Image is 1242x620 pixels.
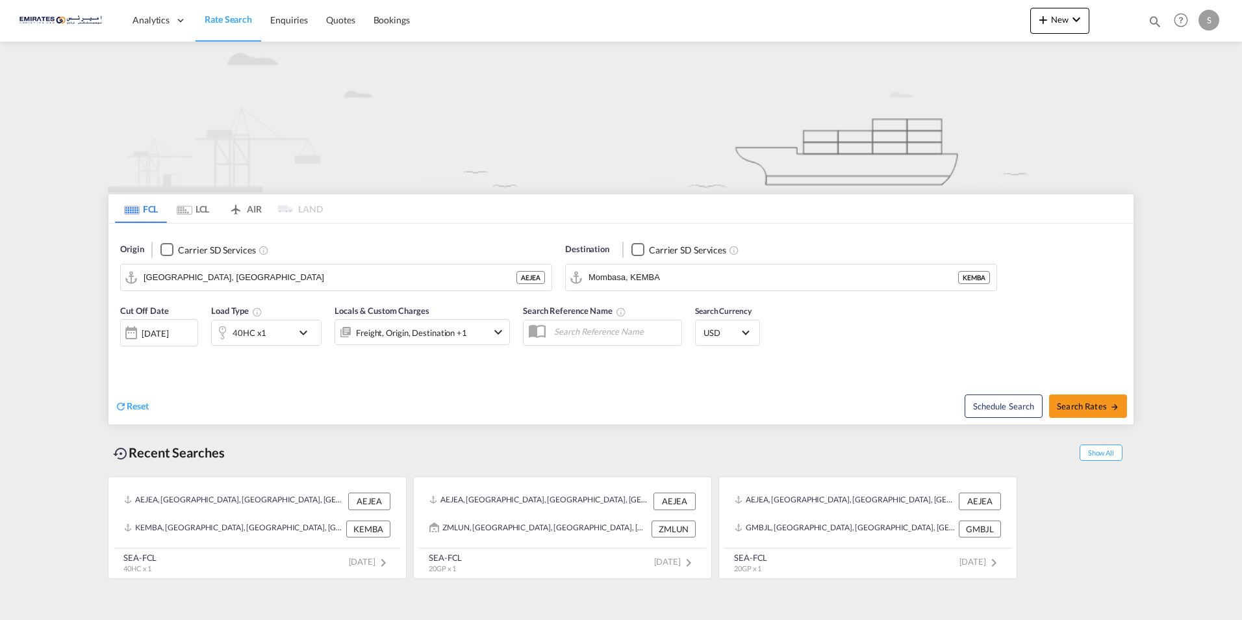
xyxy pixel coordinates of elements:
[652,521,696,537] div: ZMLUN
[734,564,761,573] span: 20GP x 1
[160,243,255,257] md-checkbox: Checkbox No Ink
[124,493,345,510] div: AEJEA, Jebel Ali, United Arab Emirates, Middle East, Middle East
[616,307,626,317] md-icon: Your search will be saved by the below given name
[178,244,255,257] div: Carrier SD Services
[211,305,262,316] span: Load Type
[1198,10,1219,31] div: S
[1057,401,1119,411] span: Search Rates
[270,14,308,25] span: Enquiries
[702,323,753,342] md-select: Select Currency: $ USDUnited States Dollar
[296,325,318,341] md-icon: icon-chevron-down
[429,493,650,510] div: AEJEA, Jebel Ali, United Arab Emirates, Middle East, Middle East
[653,493,696,510] div: AEJEA
[335,319,510,345] div: Freight Origin Destination Factory Stuffingicon-chevron-down
[108,438,230,467] div: Recent Searches
[115,194,167,223] md-tab-item: FCL
[1110,402,1119,411] md-icon: icon-arrow-right
[565,243,609,256] span: Destination
[429,564,456,573] span: 20GP x 1
[108,42,1134,192] img: new-FCL.png
[1170,9,1198,32] div: Help
[348,493,390,510] div: AEJEA
[115,400,127,412] md-icon: icon-refresh
[123,564,151,573] span: 40HC x 1
[113,446,129,461] md-icon: icon-backup-restore
[1035,12,1051,27] md-icon: icon-plus 400-fg
[548,322,681,341] input: Search Reference Name
[374,14,410,25] span: Bookings
[211,320,322,346] div: 40HC x1icon-chevron-down
[1148,14,1162,29] md-icon: icon-magnify
[115,400,149,414] div: icon-refreshReset
[735,493,956,510] div: AEJEA, Jebel Ali, United Arab Emirates, Middle East, Middle East
[734,552,767,563] div: SEA-FCL
[124,521,343,537] div: KEMBA, Mombasa, Kenya, Eastern Africa, Africa
[252,307,262,317] md-icon: Select multiple loads to view rates
[631,243,726,257] md-checkbox: Checkbox No Ink
[219,194,271,223] md-tab-item: AIR
[695,306,752,316] span: Search Currency
[108,224,1134,424] div: Origin Checkbox No InkUnchecked: Search for CY (Container Yard) services for all selected carrier...
[205,14,252,25] span: Rate Search
[413,476,712,579] recent-search-card: AEJEA, [GEOGRAPHIC_DATA], [GEOGRAPHIC_DATA], [GEOGRAPHIC_DATA], [GEOGRAPHIC_DATA] AEJEAZMLUN, [GE...
[490,324,506,340] md-icon: icon-chevron-down
[120,345,130,363] md-datepicker: Select
[703,327,740,339] span: USD
[589,268,958,287] input: Search by Port
[959,556,1002,567] span: [DATE]
[115,194,323,223] md-pagination-wrapper: Use the left and right arrow keys to navigate between tabs
[120,319,198,346] div: [DATE]
[121,265,551,291] md-input-container: Jebel Ali, AEJEA
[965,394,1043,418] button: Note: By default Schedule search will only considerorigin ports, destination ports and cut off da...
[429,521,648,537] div: ZMLUN, Lusaka, Zambia, Eastern Africa, Africa
[233,324,266,342] div: 40HC x1
[729,245,739,255] md-icon: Unchecked: Search for CY (Container Yard) services for all selected carriers.Checked : Search for...
[228,201,244,211] md-icon: icon-airplane
[1035,14,1084,25] span: New
[346,521,390,537] div: KEMBA
[19,6,107,35] img: c67187802a5a11ec94275b5db69a26e6.png
[142,328,168,339] div: [DATE]
[144,268,516,287] input: Search by Port
[986,555,1002,571] md-icon: icon-chevron-right
[356,324,467,342] div: Freight Origin Destination Factory Stuffing
[1049,394,1127,418] button: Search Ratesicon-arrow-right
[259,245,269,255] md-icon: Unchecked: Search for CY (Container Yard) services for all selected carriers.Checked : Search for...
[681,555,696,571] md-icon: icon-chevron-right
[1170,9,1192,31] span: Help
[1030,8,1089,34] button: icon-plus 400-fgNewicon-chevron-down
[120,305,169,316] span: Cut Off Date
[1069,12,1084,27] md-icon: icon-chevron-down
[523,305,626,316] span: Search Reference Name
[566,265,996,291] md-input-container: Mombasa, KEMBA
[654,556,696,567] span: [DATE]
[133,14,170,27] span: Analytics
[123,552,157,563] div: SEA-FCL
[516,271,545,284] div: AEJEA
[1148,14,1162,34] div: icon-magnify
[959,493,1001,510] div: AEJEA
[326,14,355,25] span: Quotes
[335,305,429,316] span: Locals & Custom Charges
[349,556,391,567] span: [DATE]
[375,555,391,571] md-icon: icon-chevron-right
[1080,445,1122,461] span: Show All
[718,476,1017,579] recent-search-card: AEJEA, [GEOGRAPHIC_DATA], [GEOGRAPHIC_DATA], [GEOGRAPHIC_DATA], [GEOGRAPHIC_DATA] AEJEAGMBJL, [GE...
[127,400,149,411] span: Reset
[959,521,1001,537] div: GMBJL
[120,243,144,256] span: Origin
[649,244,726,257] div: Carrier SD Services
[429,552,462,563] div: SEA-FCL
[735,521,956,537] div: GMBJL, Banjul, Gambia, Western Africa, Africa
[958,271,990,284] div: KEMBA
[167,194,219,223] md-tab-item: LCL
[108,476,407,579] recent-search-card: AEJEA, [GEOGRAPHIC_DATA], [GEOGRAPHIC_DATA], [GEOGRAPHIC_DATA], [GEOGRAPHIC_DATA] AEJEAKEMBA, [GE...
